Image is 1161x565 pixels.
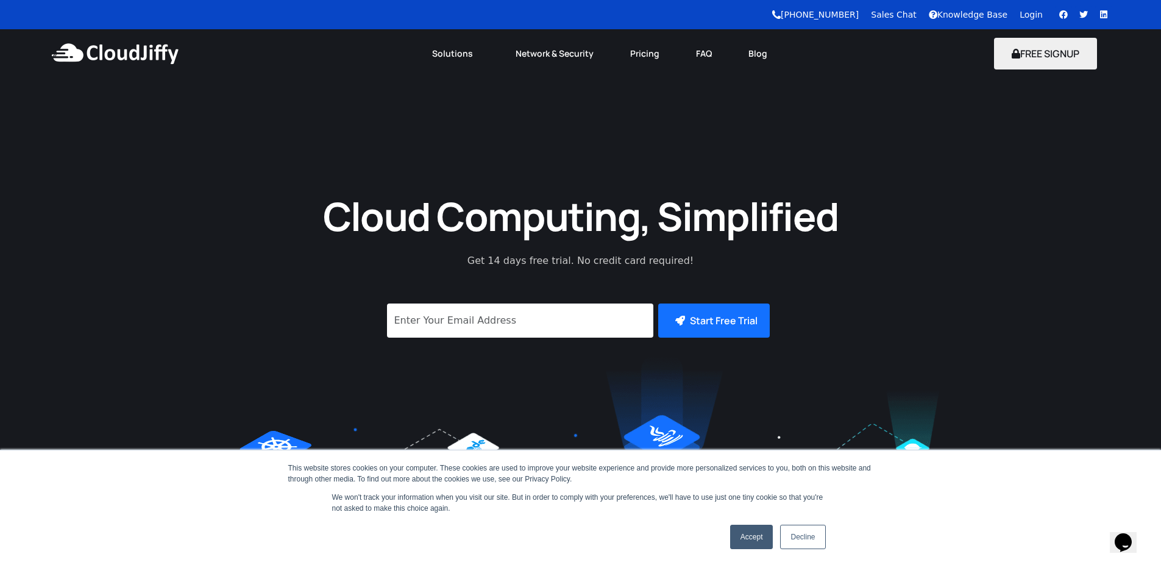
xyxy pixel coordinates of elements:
iframe: chat widget [1110,516,1149,553]
a: Pricing [612,40,678,67]
a: Login [1020,10,1043,20]
p: We won't track your information when you visit our site. But in order to comply with your prefere... [332,492,829,514]
a: FREE SIGNUP [994,47,1097,60]
button: FREE SIGNUP [994,38,1097,69]
a: Accept [730,525,773,549]
a: Solutions [414,40,497,67]
a: Decline [780,525,825,549]
p: Get 14 days free trial. No credit card required! [413,254,748,268]
a: Knowledge Base [929,10,1008,20]
a: FAQ [678,40,730,67]
a: Sales Chat [871,10,916,20]
input: Enter Your Email Address [387,304,653,338]
a: Blog [730,40,786,67]
h1: Cloud Computing, Simplified [307,191,855,241]
a: [PHONE_NUMBER] [772,10,859,20]
div: This website stores cookies on your computer. These cookies are used to improve your website expe... [288,463,873,485]
a: Network & Security [497,40,612,67]
button: Start Free Trial [658,304,770,338]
